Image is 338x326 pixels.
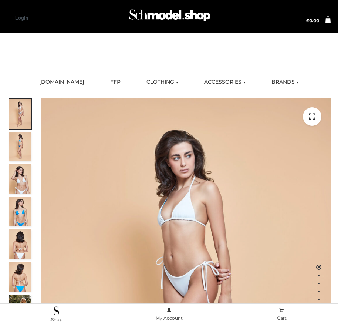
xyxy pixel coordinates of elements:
[306,18,319,23] bdi: 0.00
[9,99,31,129] img: ArielClassicBikiniTop_CloudNine_AzureSky_OW114ECO_1-scaled.jpg
[141,74,184,90] a: CLOTHING
[50,317,62,322] span: .Shop
[9,132,31,161] img: ArielClassicBikiniTop_CloudNine_AzureSky_OW114ECO_2-scaled.jpg
[9,229,31,259] img: ArielClassicBikiniTop_CloudNine_AzureSky_OW114ECO_7-scaled.jpg
[9,295,31,324] img: Arieltop_CloudNine_AzureSky2.jpg
[127,4,212,30] img: Schmodel Admin 964
[105,74,126,90] a: FFP
[9,197,31,226] img: ArielClassicBikiniTop_CloudNine_AzureSky_OW114ECO_4-scaled.jpg
[54,306,59,315] img: .Shop
[225,306,338,323] a: Cart
[266,74,304,90] a: BRANDS
[199,74,251,90] a: ACCESSORIES
[126,6,212,30] a: Schmodel Admin 964
[34,74,90,90] a: [DOMAIN_NAME]
[15,15,28,21] a: Login
[306,18,309,23] span: £
[156,315,183,321] span: My Account
[113,306,226,323] a: My Account
[9,164,31,194] img: ArielClassicBikiniTop_CloudNine_AzureSky_OW114ECO_3-scaled.jpg
[306,19,319,23] a: £0.00
[9,262,31,292] img: ArielClassicBikiniTop_CloudNine_AzureSky_OW114ECO_8-scaled.jpg
[277,315,287,321] span: Cart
